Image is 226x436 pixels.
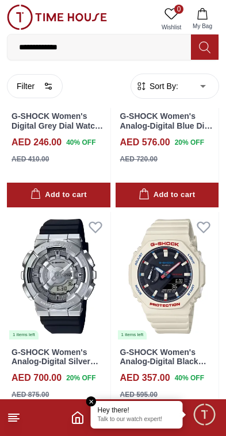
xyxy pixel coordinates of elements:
[12,371,62,385] h4: AED 700.00
[175,137,204,148] span: 20 % OFF
[71,411,85,425] a: Home
[12,389,49,400] div: AED 875.00
[120,111,213,149] a: G-SHOCK Women's Analog-Digital Blue Dial Watch - GMA-S110VW-2ADR
[147,80,178,92] span: Sort By:
[192,402,217,427] div: Chat Widget
[66,373,95,383] span: 20 % OFF
[120,136,170,149] h4: AED 576.00
[139,188,195,202] div: Add to cart
[7,183,110,207] button: Add to cart
[12,111,105,140] a: G-SHOCK Women's Digital Grey Dial Watch - BGD-570-7DR
[120,389,158,400] div: AED 595.00
[7,212,110,341] a: G-SHOCK Women's Analog-Digital Silver Dial Watch - GM-S110-1ADR1 items left
[86,396,97,407] em: Close tooltip
[66,137,95,148] span: 40 % OFF
[120,371,170,385] h4: AED 357.00
[116,183,219,207] button: Add to cart
[12,136,62,149] h4: AED 246.00
[98,416,176,424] p: Talk to our watch expert!
[116,212,219,341] a: G-SHOCK Women's Analog-Digital Black Dial Watch - GMA-S2100WT-7A1DR1 items left
[120,154,158,164] div: AED 720.00
[174,5,183,14] span: 0
[188,22,217,30] span: My Bag
[157,5,186,34] a: 0Wishlist
[186,5,219,34] button: My Bag
[7,74,63,98] button: Filter
[120,348,206,385] a: G-SHOCK Women's Analog-Digital Black Dial Watch - GMA-S2100WT-7A1DR
[9,330,39,339] div: 1 items left
[136,80,178,92] button: Sort By:
[157,23,186,32] span: Wishlist
[30,188,87,202] div: Add to cart
[118,330,147,339] div: 1 items left
[12,154,49,164] div: AED 410.00
[12,348,98,385] a: G-SHOCK Women's Analog-Digital Silver Dial Watch - GM-S110-1ADR
[116,212,219,341] img: G-SHOCK Women's Analog-Digital Black Dial Watch - GMA-S2100WT-7A1DR
[7,5,107,30] img: ...
[175,373,204,383] span: 40 % OFF
[7,212,110,341] img: G-SHOCK Women's Analog-Digital Silver Dial Watch - GM-S110-1ADR
[98,406,176,415] div: Hey there!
